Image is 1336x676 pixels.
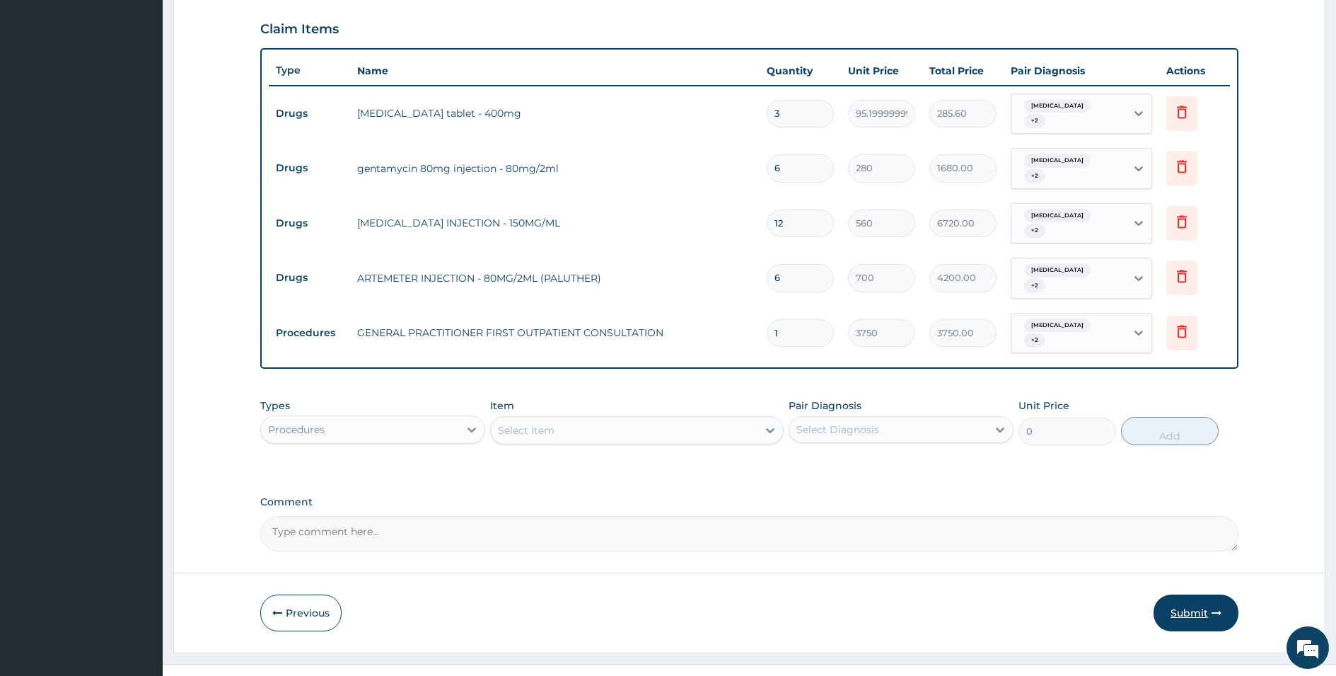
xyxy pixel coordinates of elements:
td: gentamycin 80mg injection - 80mg/2ml [350,154,760,183]
td: Drugs [269,155,350,181]
label: Pair Diagnosis [789,399,861,413]
span: [MEDICAL_DATA] [1024,319,1091,333]
div: Select Diagnosis [796,423,879,437]
span: + 2 [1024,333,1045,348]
div: Procedures [268,423,325,437]
td: ARTEMETER INJECTION - 80MG/2ML (PALUTHER) [350,264,760,292]
button: Add [1121,417,1219,445]
h3: Claim Items [260,22,339,38]
th: Total Price [922,57,1004,85]
td: Drugs [269,101,350,127]
span: + 2 [1024,114,1045,128]
span: + 2 [1024,279,1045,293]
label: Unit Price [1018,399,1069,413]
span: [MEDICAL_DATA] [1024,154,1091,168]
label: Item [490,399,514,413]
span: + 2 [1024,169,1045,183]
label: Comment [260,496,1238,508]
th: Pair Diagnosis [1004,57,1159,85]
td: Procedures [269,320,350,346]
span: We're online! [82,178,195,321]
td: [MEDICAL_DATA] INJECTION - 150MG/ML [350,209,760,237]
span: [MEDICAL_DATA] [1024,99,1091,113]
textarea: Type your message and hit 'Enter' [7,386,269,436]
div: Minimize live chat window [232,7,266,41]
div: Select Item [498,423,554,437]
th: Type [269,57,350,84]
th: Name [350,57,760,85]
td: Drugs [269,265,350,291]
button: Submit [1154,595,1238,631]
th: Actions [1159,57,1230,85]
td: Drugs [269,210,350,236]
div: Chat with us now [74,79,238,98]
button: Previous [260,595,342,631]
td: [MEDICAL_DATA] tablet - 400mg [350,99,760,127]
span: [MEDICAL_DATA] [1024,263,1091,277]
th: Unit Price [841,57,922,85]
span: [MEDICAL_DATA] [1024,209,1091,223]
td: GENERAL PRACTITIONER FIRST OUTPATIENT CONSULTATION [350,319,760,347]
span: + 2 [1024,224,1045,238]
label: Types [260,400,290,412]
img: d_794563401_company_1708531726252_794563401 [26,71,57,106]
th: Quantity [760,57,841,85]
